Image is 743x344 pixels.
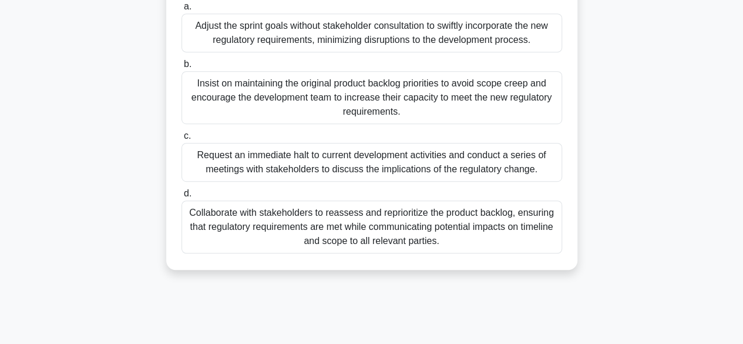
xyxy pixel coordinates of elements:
div: Collaborate with stakeholders to reassess and reprioritize the product backlog, ensuring that reg... [181,201,562,253]
div: Insist on maintaining the original product backlog priorities to avoid scope creep and encourage ... [181,71,562,124]
span: a. [184,1,191,11]
div: Adjust the sprint goals without stakeholder consultation to swiftly incorporate the new regulator... [181,14,562,52]
span: d. [184,188,191,198]
span: b. [184,59,191,69]
span: c. [184,131,191,141]
div: Request an immediate halt to current development activities and conduct a series of meetings with... [181,143,562,182]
